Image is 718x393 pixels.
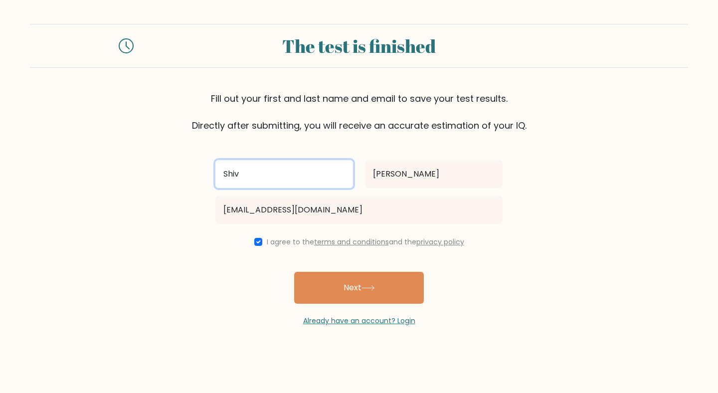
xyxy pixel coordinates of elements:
[303,316,415,326] a: Already have an account? Login
[146,32,572,59] div: The test is finished
[215,196,503,224] input: Email
[30,92,688,132] div: Fill out your first and last name and email to save your test results. Directly after submitting,...
[314,237,389,247] a: terms and conditions
[267,237,464,247] label: I agree to the and the
[215,160,353,188] input: First name
[416,237,464,247] a: privacy policy
[294,272,424,304] button: Next
[365,160,503,188] input: Last name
